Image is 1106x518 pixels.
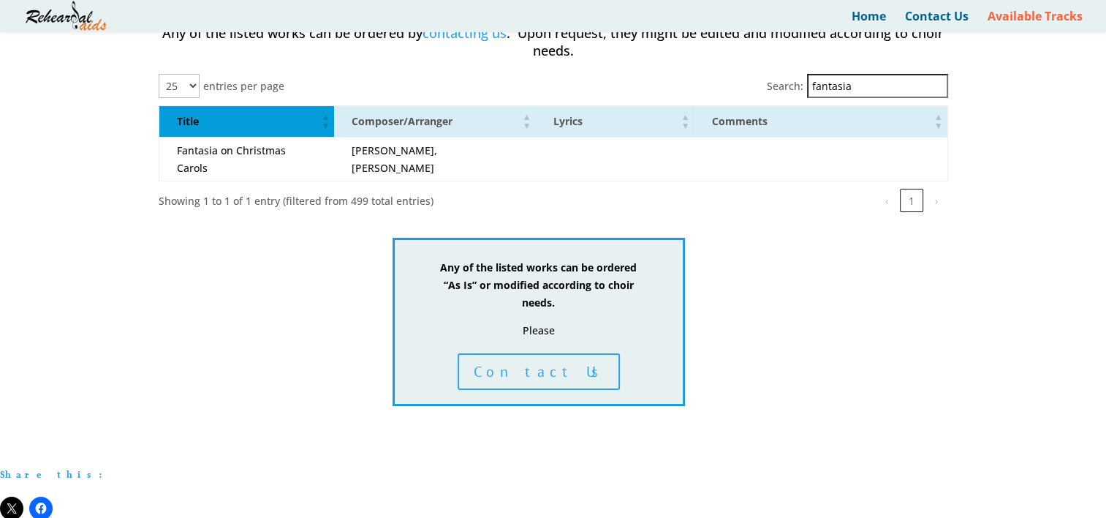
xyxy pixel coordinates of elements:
a: contacting us [423,24,507,42]
span: Title [177,114,199,128]
span: Composer/Arranger: Activate to sort [523,106,531,137]
nav: pagination [874,189,948,212]
button: 1 [900,189,923,212]
a: Contact Us [458,353,620,390]
a: Contact Us [905,11,969,32]
span: Title: Activate to sort [321,106,330,137]
button: Previous [875,189,898,212]
button: Next [925,189,948,212]
label: Search: [767,78,803,95]
td: [PERSON_NAME], [PERSON_NAME] [334,137,535,181]
p: Please [439,322,639,339]
span: Composer/Arranger [352,114,452,128]
span: Lyrics [553,114,583,128]
a: Home [852,11,886,32]
span: Lyrics: Activate to sort [681,106,690,137]
div: Showing 1 to 1 of 1 entry (filtered from 499 total entries) [159,192,433,210]
label: entries per page [203,78,284,95]
span: Comments: Activate to sort [934,106,943,137]
span: Comments [712,114,768,128]
p: Any of the listed works can be ordered by . Upon request, they might be edited and modified accor... [159,25,948,73]
strong: Any of the listed works can be ordered “As Is” or modified according to choir needs. [440,260,637,309]
td: Fantasia on Christmas Carols [159,137,334,181]
a: Available Tracks [988,11,1083,32]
